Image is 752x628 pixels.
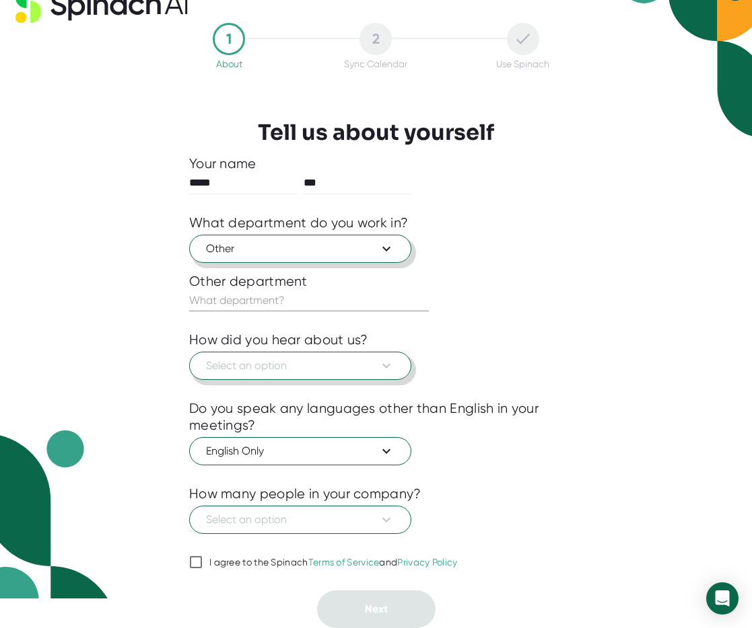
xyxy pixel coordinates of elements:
span: Next [365,602,388,615]
button: Next [317,590,436,628]
span: Select an option [206,358,395,374]
span: Other [206,241,395,257]
div: How did you hear about us? [189,331,368,348]
div: Do you speak any languages other than English in your meetings? [189,400,563,434]
div: Open Intercom Messenger [706,582,739,615]
div: How many people in your company? [189,485,421,502]
div: What department do you work in? [189,214,408,231]
span: Select an option [206,512,395,528]
button: Other [189,235,411,263]
div: Other department [189,273,563,290]
div: I agree to the Spinach and [209,557,458,569]
div: Your name [189,155,563,172]
span: English Only [206,443,395,459]
a: Terms of Service [308,557,380,567]
div: Use Spinach [496,58,549,69]
input: What department? [189,290,429,311]
div: About [216,58,242,69]
button: Select an option [189,352,411,380]
div: 1 [213,23,245,55]
button: Select an option [189,506,411,534]
div: 2 [360,23,392,55]
button: English Only [189,437,411,465]
h3: Tell us about yourself [258,120,494,145]
a: Privacy Policy [397,557,457,567]
div: Sync Calendar [344,58,407,69]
